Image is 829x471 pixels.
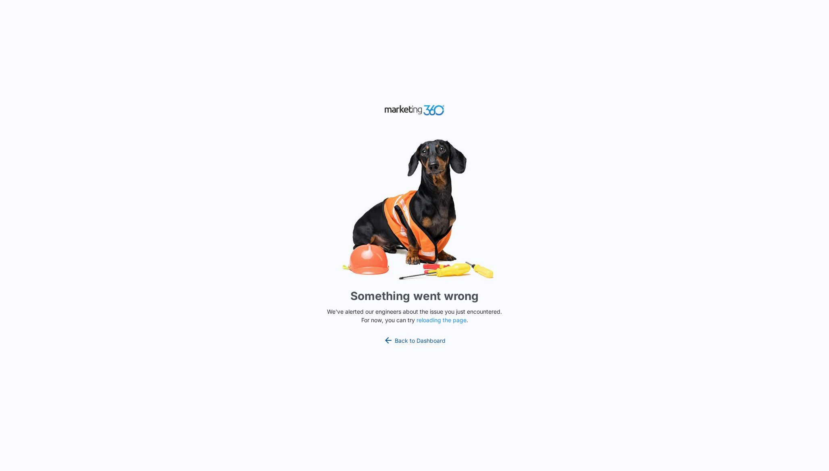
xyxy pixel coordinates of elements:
img: Sad Dog [294,134,535,285]
button: reloading the page [417,317,467,323]
a: Back to Dashboard [383,336,446,345]
p: We've alerted our engineers about the issue you just encountered. For now, you can try . [324,307,505,324]
img: Marketing 360 Logo [384,103,445,117]
h1: Something went wrong [350,288,479,304]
